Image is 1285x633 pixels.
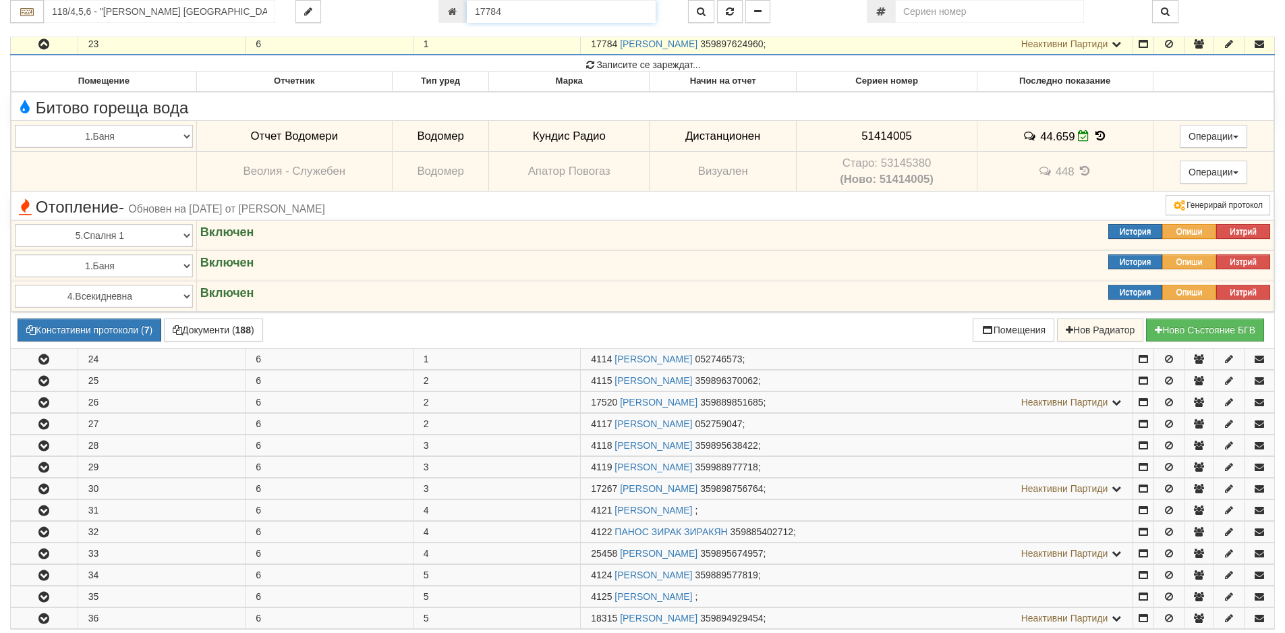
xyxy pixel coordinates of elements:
span: 2 [424,375,429,386]
span: 052746573 [695,354,742,364]
td: 6 [246,586,413,607]
span: Партида № [591,526,612,537]
button: Изтрий [1216,254,1270,269]
span: 5 [424,613,429,624]
td: 6 [246,521,413,542]
button: История [1108,254,1162,269]
span: Неактивни Партиди [1021,397,1108,408]
span: История на забележките [1037,165,1055,177]
td: ; [581,391,1133,412]
td: 6 [246,564,413,585]
button: Операции [1180,125,1247,148]
td: ; [581,370,1133,391]
td: 6 [246,543,413,563]
span: Партида № [591,397,617,408]
span: История на забележките [1023,130,1040,142]
td: ; [581,607,1133,628]
span: Отчет Водомери [251,130,338,142]
span: 4 [424,526,429,537]
span: 359988977718 [695,462,758,472]
span: История на показанията [1077,165,1092,177]
span: Битово гореща вода [15,99,188,117]
a: [PERSON_NAME] [615,462,692,472]
button: Нов Радиатор [1057,319,1143,341]
td: 6 [246,348,413,369]
span: Партида № [591,483,617,494]
a: [PERSON_NAME] [615,375,692,386]
a: [PERSON_NAME] [615,354,692,364]
span: Обновен на [DATE] от [PERSON_NAME] [129,203,325,215]
th: Начин на отчет [649,72,796,92]
button: Изтрий [1216,224,1270,239]
th: Отчетник [196,72,392,92]
td: 6 [246,456,413,477]
td: 6 [246,370,413,391]
td: 35 [78,586,246,607]
span: Партида № [591,613,617,624]
span: 359895638422 [695,440,758,451]
td: ; [581,34,1133,55]
span: Отопление [15,198,325,216]
button: Опиши [1162,285,1216,300]
a: [PERSON_NAME] [620,548,697,559]
span: 3 [424,483,429,494]
b: 188 [235,325,251,335]
span: Веолия - Служебен [244,165,346,177]
button: Операции [1180,161,1247,184]
span: 3 [424,440,429,451]
div: Записите се зареждат... [11,55,1274,74]
button: История [1108,224,1162,239]
span: Неактивни Партиди [1021,483,1108,494]
a: [PERSON_NAME] [615,505,692,516]
td: 36 [78,607,246,628]
td: Визуален [649,152,796,192]
span: Партида № [591,570,612,580]
span: - [119,198,124,216]
td: ; [581,499,1133,520]
span: Партида № [591,354,612,364]
td: ; [581,478,1133,499]
td: 32 [78,521,246,542]
strong: Включен [200,225,254,239]
span: 2 [424,418,429,429]
strong: Включен [200,286,254,300]
span: Партида № [591,591,612,602]
span: Партида № [591,548,617,559]
a: [PERSON_NAME] [620,38,697,49]
td: 33 [78,543,246,563]
button: Помещения [973,319,1055,341]
span: 44.659 [1040,130,1075,142]
td: ; [581,413,1133,434]
a: [PERSON_NAME] [615,570,692,580]
a: [PERSON_NAME] [615,591,692,602]
td: ; [581,456,1133,477]
td: ; [581,521,1133,542]
span: 4 [424,548,429,559]
span: Партида № [591,505,612,516]
span: 4 [424,505,429,516]
span: 448 [1056,165,1075,177]
span: Партида № [591,440,612,451]
span: 5 [424,570,429,580]
span: 359896370062 [695,375,758,386]
a: [PERSON_NAME] [620,613,697,624]
td: 34 [78,564,246,585]
span: 359898756764 [700,483,763,494]
td: 31 [78,499,246,520]
td: 28 [78,435,246,456]
td: 23 [78,34,246,55]
span: 359889851685 [700,397,763,408]
td: Водомер [392,152,489,192]
td: Дистанционен [649,121,796,152]
span: 359885402712 [731,526,793,537]
span: Партида № [591,418,612,429]
th: Тип уред [392,72,489,92]
td: ; [581,348,1133,369]
i: Редакция Отчет към 30/09/2025 [1078,130,1089,142]
td: Кундис Радио [489,121,650,152]
td: 29 [78,456,246,477]
a: [PERSON_NAME] [615,418,692,429]
a: [PERSON_NAME] [615,440,692,451]
th: Помещение [11,72,197,92]
td: 24 [78,348,246,369]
